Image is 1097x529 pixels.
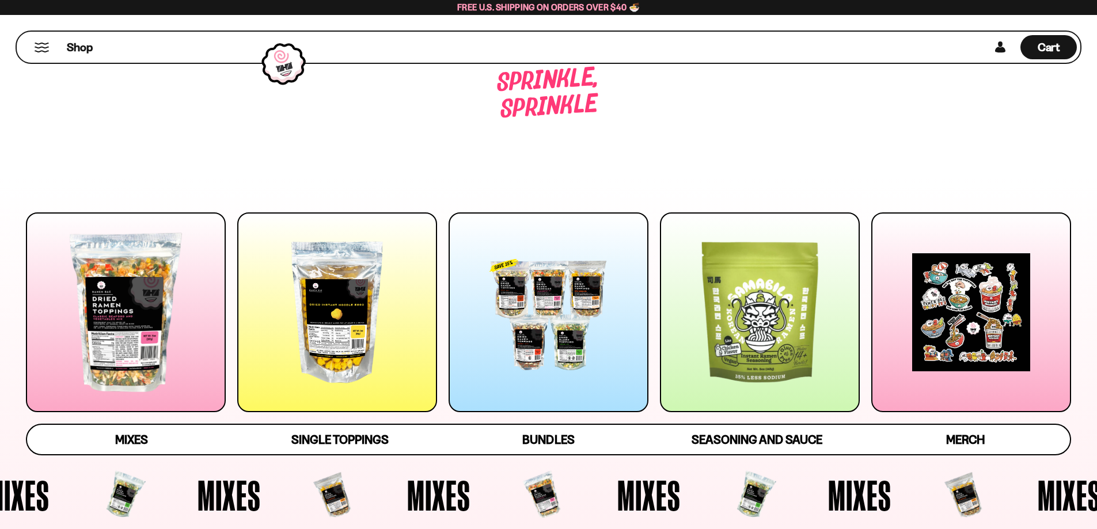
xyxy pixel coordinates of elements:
[1020,32,1077,63] a: Cart
[1038,40,1060,54] span: Cart
[100,474,163,516] span: Mixes
[653,425,861,454] a: Seasoning and Sauce
[519,474,583,516] span: Mixes
[236,425,444,454] a: Single Toppings
[692,432,822,447] span: Seasoning and Sauce
[940,474,1004,516] span: Mixes
[67,40,93,55] span: Shop
[27,425,236,454] a: Mixes
[444,425,652,454] a: Bundles
[34,43,50,52] button: Mobile Menu Trigger
[731,474,794,516] span: Mixes
[291,432,389,447] span: Single Toppings
[522,432,574,447] span: Bundles
[861,425,1070,454] a: Merch
[67,35,93,59] a: Shop
[457,2,640,13] span: Free U.S. Shipping on Orders over $40 🍜
[310,474,373,516] span: Mixes
[946,432,985,447] span: Merch
[115,432,148,447] span: Mixes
